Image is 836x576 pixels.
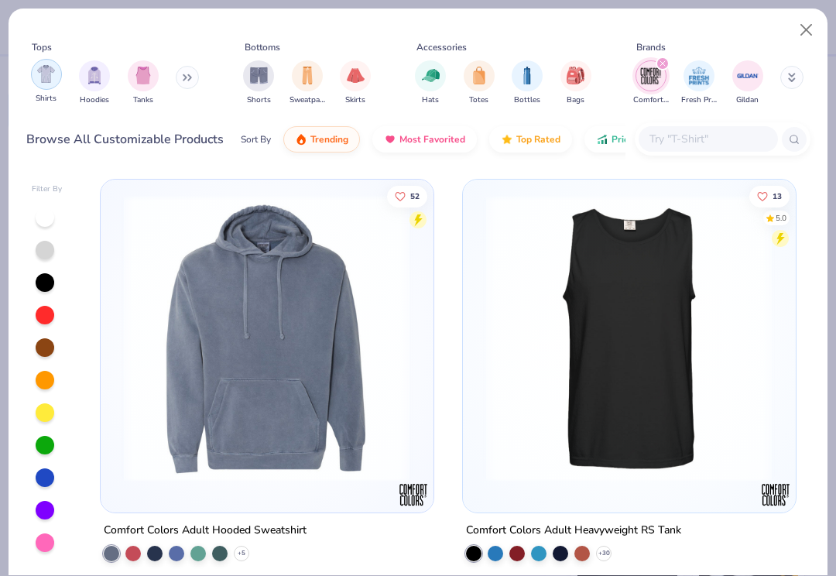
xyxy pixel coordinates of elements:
[133,94,153,106] span: Tanks
[283,126,360,153] button: Trending
[732,60,763,106] button: filter button
[128,60,159,106] div: filter for Tanks
[37,65,55,83] img: Shirts Image
[681,60,717,106] div: filter for Fresh Prints
[31,60,62,106] button: filter button
[295,133,307,146] img: trending.gif
[79,60,110,106] div: filter for Hoodies
[469,94,488,106] span: Totes
[732,60,763,106] div: filter for Gildan
[128,60,159,106] button: filter button
[598,548,609,557] span: + 30
[36,93,57,105] span: Shirts
[290,60,325,106] button: filter button
[584,126,646,153] button: Price
[560,60,591,106] button: filter button
[478,195,779,482] img: 9bb46401-8c70-4267-b63b-7ffdba721e82
[384,133,396,146] img: most_fav.gif
[415,60,446,106] button: filter button
[104,520,307,540] div: Comfort Colors Adult Hooded Sweatshirt
[633,94,669,106] span: Comfort Colors
[26,130,224,149] div: Browse All Customizable Products
[464,60,495,106] div: filter for Totes
[560,60,591,106] div: filter for Bags
[32,183,63,195] div: Filter By
[519,67,536,84] img: Bottles Image
[422,94,439,106] span: Hats
[345,94,365,106] span: Skirts
[31,59,62,105] div: filter for Shirts
[247,94,271,106] span: Shorts
[86,67,103,84] img: Hoodies Image
[32,40,52,54] div: Tops
[512,60,543,106] button: filter button
[422,67,440,84] img: Hats Image
[633,60,669,106] button: filter button
[567,67,584,84] img: Bags Image
[135,67,152,84] img: Tanks Image
[299,67,316,84] img: Sweatpants Image
[243,60,274,106] div: filter for Shorts
[116,195,417,482] img: ff9285ed-6195-4d41-bd6b-4a29e0566347
[464,60,495,106] button: filter button
[514,94,540,106] span: Bottles
[340,60,371,106] div: filter for Skirts
[399,133,465,146] span: Most Favorited
[398,478,429,509] img: Comfort Colors logo
[347,67,365,84] img: Skirts Image
[567,94,584,106] span: Bags
[290,94,325,106] span: Sweatpants
[736,64,759,87] img: Gildan Image
[681,94,717,106] span: Fresh Prints
[416,40,467,54] div: Accessories
[80,94,109,106] span: Hoodies
[250,67,268,84] img: Shorts Image
[489,126,572,153] button: Top Rated
[466,520,681,540] div: Comfort Colors Adult Heavyweight RS Tank
[516,133,560,146] span: Top Rated
[241,132,271,146] div: Sort By
[387,185,427,207] button: Like
[415,60,446,106] div: filter for Hats
[512,60,543,106] div: filter for Bottles
[410,192,420,200] span: 52
[238,548,245,557] span: + 5
[636,40,666,54] div: Brands
[792,15,821,45] button: Close
[245,40,280,54] div: Bottoms
[290,60,325,106] div: filter for Sweatpants
[736,94,759,106] span: Gildan
[612,133,634,146] span: Price
[759,478,790,509] img: Comfort Colors logo
[471,67,488,84] img: Totes Image
[340,60,371,106] button: filter button
[687,64,711,87] img: Fresh Prints Image
[749,185,790,207] button: Like
[681,60,717,106] button: filter button
[648,130,767,148] input: Try "T-Shirt"
[633,60,669,106] div: filter for Comfort Colors
[776,212,786,224] div: 5.0
[79,60,110,106] button: filter button
[310,133,348,146] span: Trending
[243,60,274,106] button: filter button
[639,64,663,87] img: Comfort Colors Image
[773,192,782,200] span: 13
[501,133,513,146] img: TopRated.gif
[372,126,477,153] button: Most Favorited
